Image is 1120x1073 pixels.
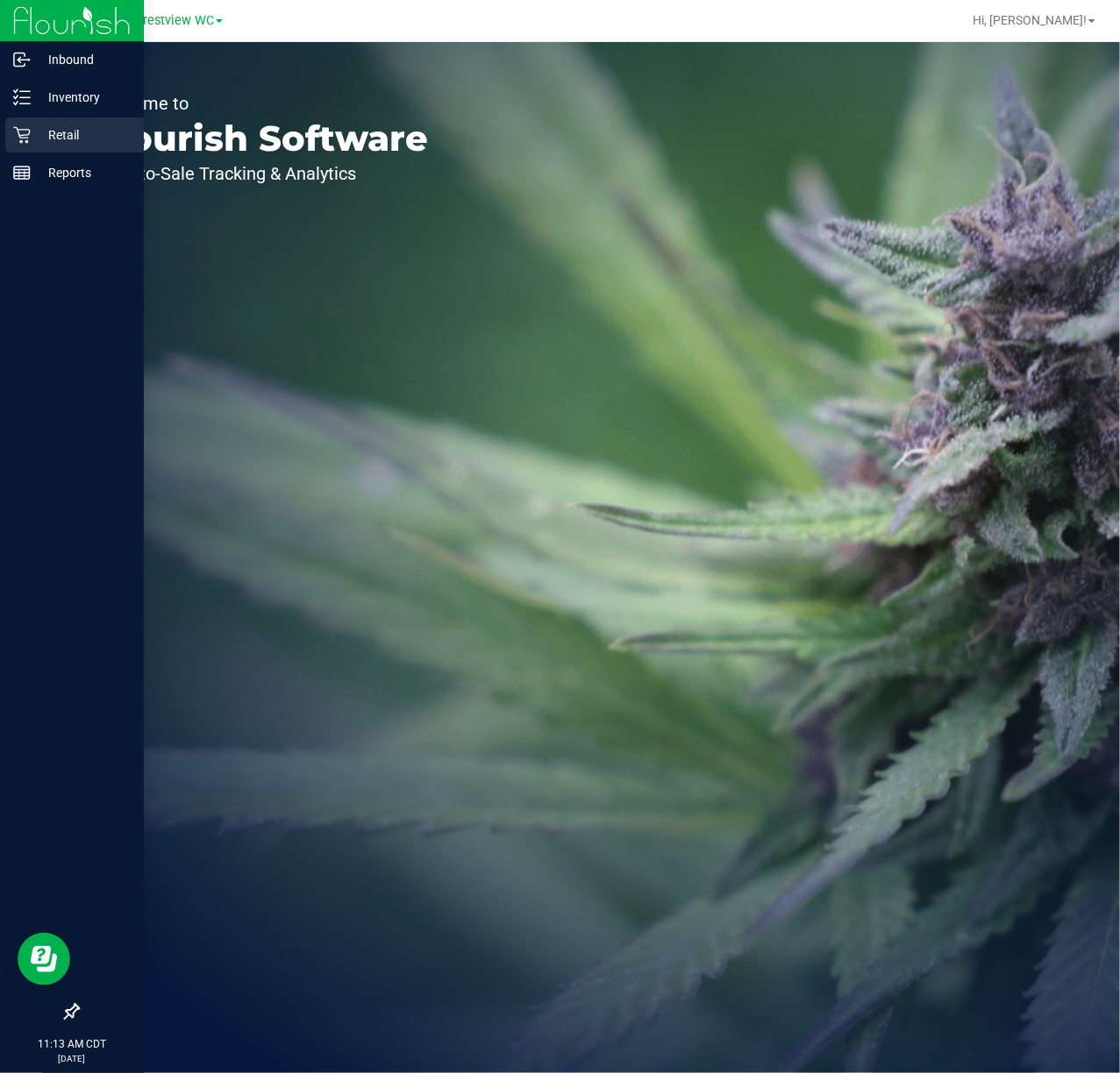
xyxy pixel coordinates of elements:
iframe: Resource center [18,933,70,985]
inline-svg: Inventory [13,89,31,106]
p: Inventory [31,87,136,108]
span: Crestview WC [135,13,214,28]
p: [DATE] [8,1052,136,1065]
p: Seed-to-Sale Tracking & Analytics [95,165,428,182]
p: Reports [31,162,136,183]
span: Hi, [PERSON_NAME]! [973,13,1087,27]
p: Inbound [31,49,136,70]
p: Flourish Software [95,121,428,156]
inline-svg: Inbound [13,51,31,68]
p: Welcome to [95,95,428,112]
p: 11:13 AM CDT [8,1036,136,1052]
p: Retail [31,124,136,146]
inline-svg: Retail [13,126,31,144]
inline-svg: Reports [13,164,31,181]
